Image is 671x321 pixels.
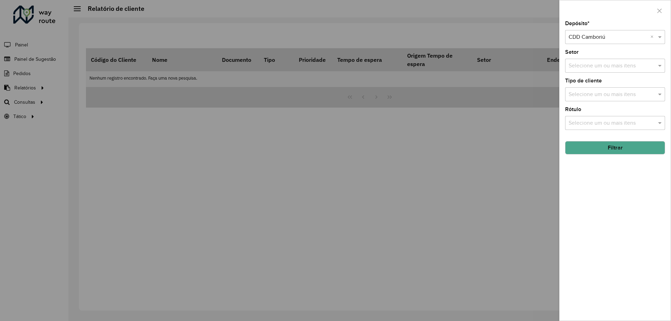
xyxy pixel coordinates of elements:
[565,141,665,154] button: Filtrar
[650,33,656,41] span: Clear all
[565,76,602,85] label: Tipo de cliente
[565,48,579,56] label: Setor
[565,19,590,28] label: Depósito
[565,105,581,114] label: Rótulo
